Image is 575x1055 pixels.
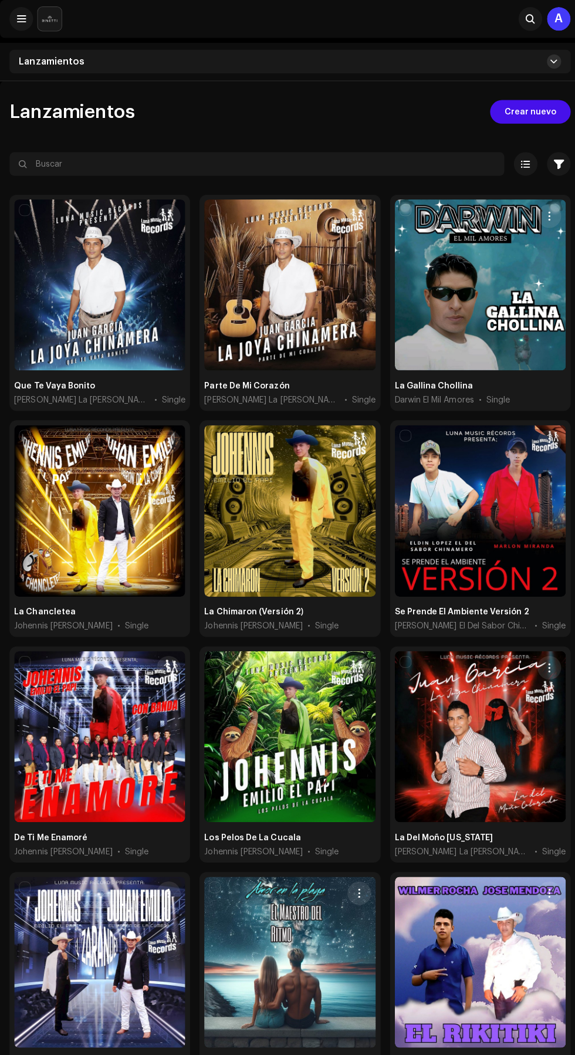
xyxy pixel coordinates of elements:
[537,838,561,850] div: Single
[341,391,344,403] span: •
[530,838,533,850] span: •
[391,391,470,403] span: Darwin El Mil Amores
[500,99,552,123] span: Crear nuevo
[14,824,87,836] div: De Ti Me Enamoré
[116,838,119,850] span: •
[9,102,133,120] span: Lanzamientos
[14,377,94,388] div: Que Te Vaya Bonito
[202,391,336,403] span: Juan Garcia La Joya Chinamera
[486,99,566,123] button: Crear nuevo
[19,56,84,66] span: Lanzamientos
[116,615,119,627] span: •
[124,838,147,850] div: Single
[542,7,566,31] div: A
[14,838,111,850] span: Johennis Emilio El Papi
[153,391,155,403] span: •
[14,601,75,613] div: La Chancletea
[202,838,300,850] span: Johennis Emilio El Papi
[38,7,61,31] img: 02a7c2d3-3c89-4098-b12f-2ff2945c95ee
[202,377,287,388] div: Parte De Mi Corazón
[530,615,533,627] span: •
[14,615,111,627] span: Johennis Emilio El Papi
[124,615,147,627] div: Single
[9,151,500,174] input: Buscar
[305,838,307,850] span: •
[391,377,469,388] div: La Gallina Chollina
[349,391,373,403] div: Single
[391,824,489,836] div: La Del Moño Colorado
[475,391,478,403] span: •
[202,824,298,836] div: Los Pelos De La Cucala
[312,615,336,627] div: Single
[160,391,184,403] div: Single
[537,615,561,627] div: Single
[391,601,525,613] div: Se Prende El Ambiente Versión 2
[202,615,300,627] span: Johennis Emilio El Papi
[312,838,336,850] div: Single
[391,838,525,850] span: Juan Garcia La Joya Chinamera
[202,601,300,613] div: La Chimaron (Versión 2)
[305,615,307,627] span: •
[482,391,506,403] div: Single
[14,391,148,403] span: Juan Garcia La Joya Chinamera
[391,615,525,627] span: Eldin Lopez El Del Sabor Chinamero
